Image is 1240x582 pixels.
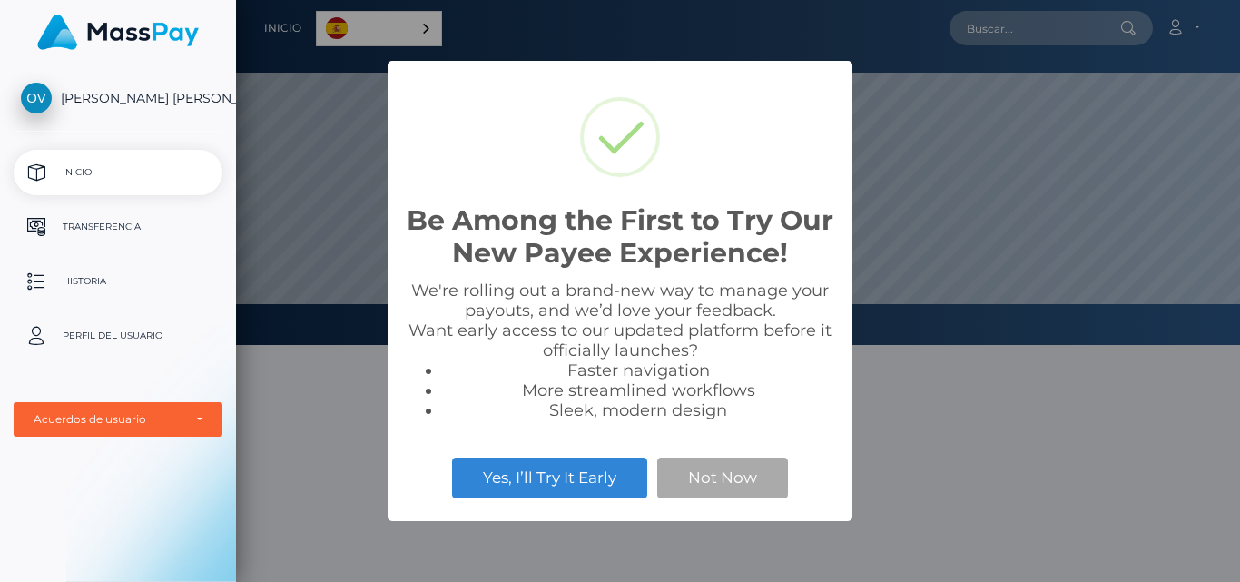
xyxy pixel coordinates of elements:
p: Transferencia [21,213,215,241]
h2: Be Among the First to Try Our New Payee Experience! [406,204,834,270]
p: Inicio [21,159,215,186]
button: Acuerdos de usuario [14,402,222,437]
img: MassPay [37,15,199,50]
button: Yes, I’ll Try It Early [452,458,647,498]
li: Sleek, modern design [442,400,834,420]
li: Faster navigation [442,360,834,380]
p: Historia [21,268,215,295]
div: We're rolling out a brand-new way to manage your payouts, and we’d love your feedback. Want early... [406,281,834,420]
li: More streamlined workflows [442,380,834,400]
span: [PERSON_NAME] [PERSON_NAME] [14,90,222,106]
div: Acuerdos de usuario [34,412,182,427]
button: Not Now [657,458,788,498]
p: Perfil del usuario [21,322,215,350]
